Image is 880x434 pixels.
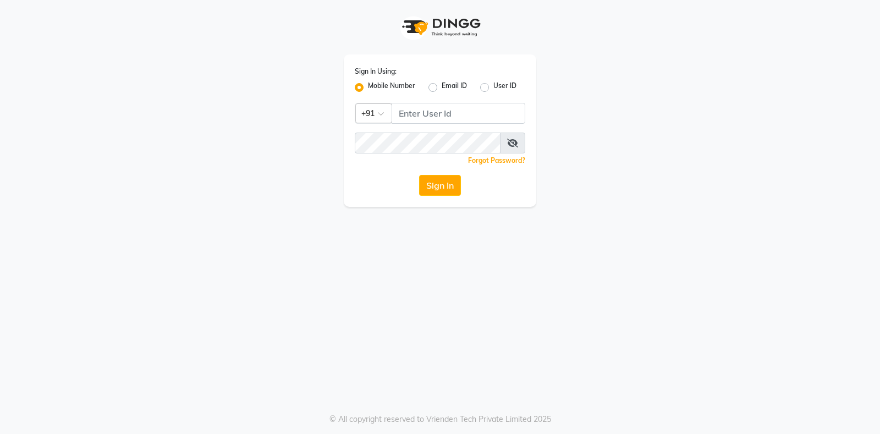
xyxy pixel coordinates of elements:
img: logo1.svg [396,11,484,43]
a: Forgot Password? [468,156,525,164]
label: Sign In Using: [355,67,397,76]
input: Username [355,133,501,153]
label: User ID [493,81,516,94]
label: Email ID [442,81,467,94]
label: Mobile Number [368,81,415,94]
input: Username [392,103,525,124]
button: Sign In [419,175,461,196]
